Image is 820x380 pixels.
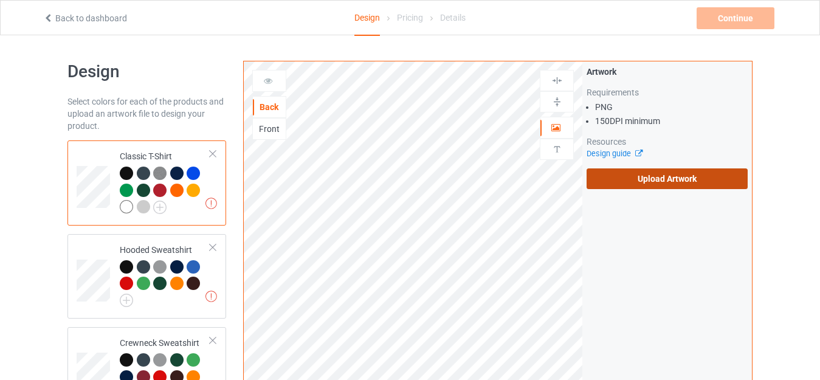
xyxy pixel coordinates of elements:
[153,167,167,180] img: heather_texture.png
[205,291,217,302] img: exclamation icon
[43,13,127,23] a: Back to dashboard
[551,96,563,108] img: svg%3E%0A
[67,234,226,319] div: Hooded Sweatshirt
[587,149,642,158] a: Design guide
[205,198,217,209] img: exclamation icon
[354,1,380,36] div: Design
[587,86,748,98] div: Requirements
[551,143,563,155] img: svg%3E%0A
[253,123,286,135] div: Front
[595,101,748,113] li: PNG
[587,66,748,78] div: Artwork
[120,150,210,213] div: Classic T-Shirt
[120,294,133,307] img: svg+xml;base64,PD94bWwgdmVyc2lvbj0iMS4wIiBlbmNvZGluZz0iVVRGLTgiPz4KPHN2ZyB3aWR0aD0iMjJweCIgaGVpZ2...
[253,101,286,113] div: Back
[120,244,210,303] div: Hooded Sweatshirt
[587,168,748,189] label: Upload Artwork
[551,75,563,86] img: svg%3E%0A
[440,1,466,35] div: Details
[153,201,167,214] img: svg+xml;base64,PD94bWwgdmVyc2lvbj0iMS4wIiBlbmNvZGluZz0iVVRGLTgiPz4KPHN2ZyB3aWR0aD0iMjJweCIgaGVpZ2...
[587,136,748,148] div: Resources
[67,140,226,226] div: Classic T-Shirt
[595,115,748,127] li: 150 DPI minimum
[67,95,226,132] div: Select colors for each of the products and upload an artwork file to design your product.
[67,61,226,83] h1: Design
[397,1,423,35] div: Pricing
